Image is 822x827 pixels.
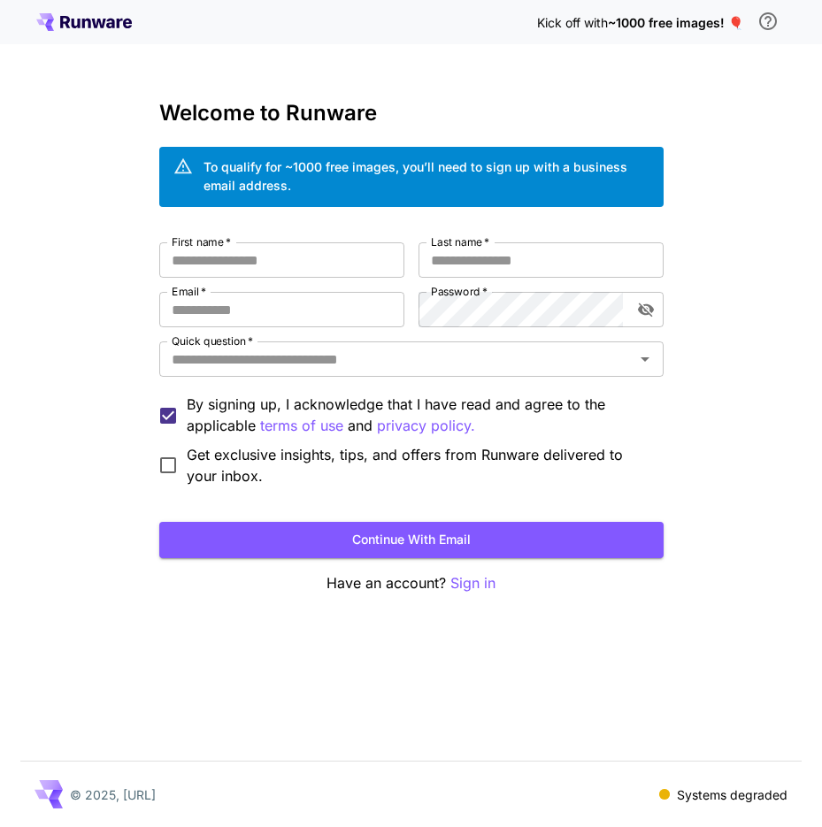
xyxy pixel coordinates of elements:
span: Kick off with [537,15,608,30]
label: Password [431,284,488,299]
button: toggle password visibility [630,294,662,325]
button: By signing up, I acknowledge that I have read and agree to the applicable and privacy policy. [260,415,343,437]
p: Systems degraded [677,785,787,804]
p: privacy policy. [377,415,475,437]
button: Open [633,347,657,371]
span: ~1000 free images! 🎈 [608,15,743,30]
label: Quick question [172,333,253,348]
h3: Welcome to Runware [159,101,664,126]
p: terms of use [260,415,343,437]
button: Sign in [450,572,496,594]
label: Email [172,284,206,299]
button: In order to qualify for free credit, you need to sign up with a business email address and click ... [750,4,786,39]
p: Have an account? [159,572,664,594]
p: By signing up, I acknowledge that I have read and agree to the applicable and [187,394,649,437]
button: By signing up, I acknowledge that I have read and agree to the applicable terms of use and [377,415,475,437]
label: First name [172,234,231,249]
div: To qualify for ~1000 free images, you’ll need to sign up with a business email address. [204,157,649,195]
label: Last name [431,234,489,249]
p: © 2025, [URL] [70,785,156,804]
button: Continue with email [159,522,664,558]
span: Get exclusive insights, tips, and offers from Runware delivered to your inbox. [187,444,649,486]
